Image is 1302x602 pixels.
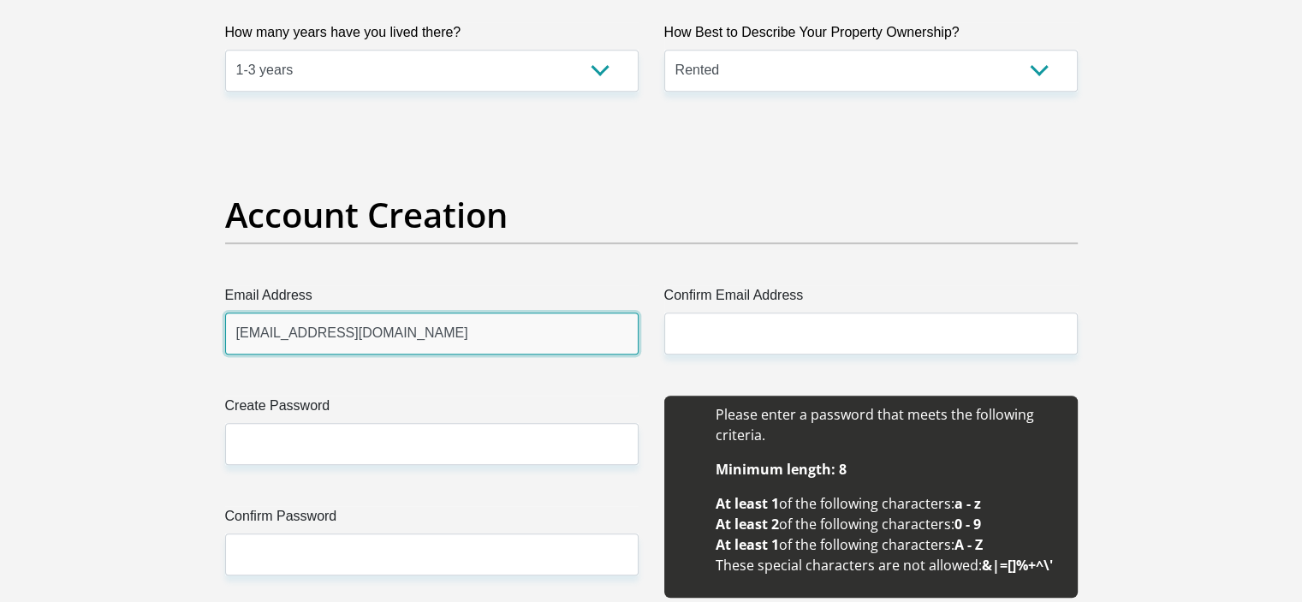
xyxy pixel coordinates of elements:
[225,313,639,355] input: Email Address
[954,535,983,554] b: A - Z
[664,50,1078,92] select: Please select a value
[664,313,1078,355] input: Confirm Email Address
[716,493,1061,514] li: of the following characters:
[225,285,639,313] label: Email Address
[982,556,1053,575] b: &|=[]%+^\'
[225,22,639,50] label: How many years have you lived there?
[664,285,1078,313] label: Confirm Email Address
[716,404,1061,445] li: Please enter a password that meets the following criteria.
[225,423,639,465] input: Create Password
[716,555,1061,575] li: These special characters are not allowed:
[954,494,981,513] b: a - z
[716,515,779,533] b: At least 2
[716,514,1061,534] li: of the following characters:
[225,194,1078,235] h2: Account Creation
[225,506,639,533] label: Confirm Password
[716,494,779,513] b: At least 1
[664,22,1078,50] label: How Best to Describe Your Property Ownership?
[716,460,847,479] b: Minimum length: 8
[225,396,639,423] label: Create Password
[225,50,639,92] select: Please select a value
[954,515,981,533] b: 0 - 9
[225,533,639,575] input: Confirm Password
[716,535,779,554] b: At least 1
[716,534,1061,555] li: of the following characters:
